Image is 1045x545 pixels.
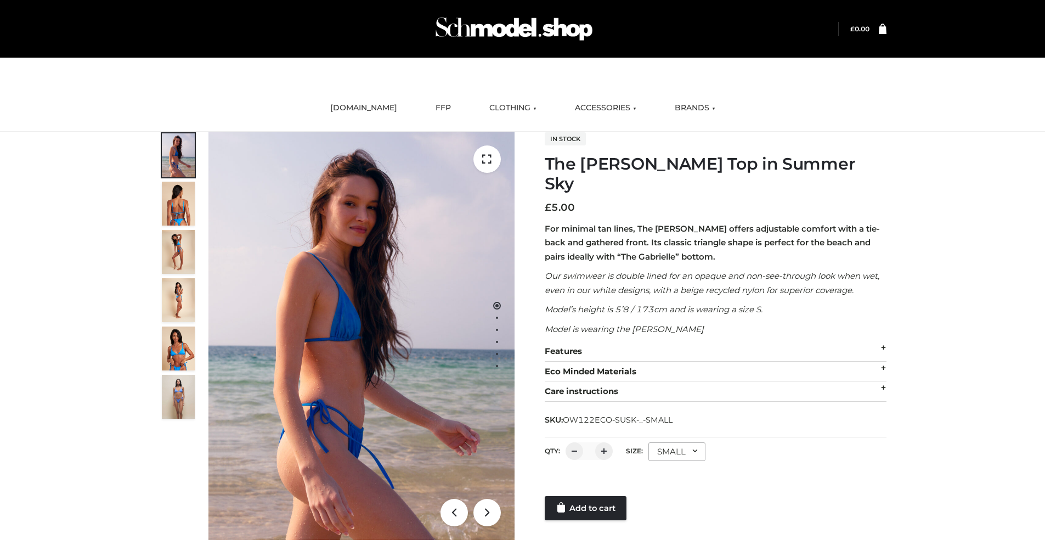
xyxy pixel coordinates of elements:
[545,447,560,455] label: QTY:
[162,375,195,419] img: SSVC.jpg
[162,133,195,177] img: 1.Alex-top_SS-1_4464b1e7-c2c9-4e4b-a62c-58381cd673c0-1.jpg
[850,25,855,33] span: £
[545,271,879,295] em: Our swimwear is double lined for an opaque and non-see-through look when wet, even in our white d...
[545,201,575,213] bdi: 5.00
[481,96,545,120] a: CLOTHING
[563,415,673,425] span: OW122ECO-SUSK-_-SMALL
[545,304,762,314] em: Model’s height is 5’8 / 173cm and is wearing a size S.
[545,223,880,262] strong: For minimal tan lines, The [PERSON_NAME] offers adjustable comfort with a tie-back and gathered f...
[850,25,869,33] bdi: 0.00
[545,381,886,402] div: Care instructions
[850,25,869,33] a: £0.00
[427,96,459,120] a: FFP
[162,182,195,226] img: 5.Alex-top_CN-1-1_1-1.jpg
[545,496,626,520] a: Add to cart
[208,132,515,540] img: 1.Alex-top_SS-1_4464b1e7-c2c9-4e4b-a62c-58381cd673c0 (1)
[545,362,886,382] div: Eco Minded Materials
[162,327,195,370] img: 2.Alex-top_CN-1-1-2.jpg
[567,96,645,120] a: ACCESSORIES
[626,447,643,455] label: Size:
[545,154,886,194] h1: The [PERSON_NAME] Top in Summer Sky
[162,278,195,322] img: 3.Alex-top_CN-1-1-2.jpg
[162,230,195,274] img: 4.Alex-top_CN-1-1-2.jpg
[432,7,596,50] img: Schmodel Admin 964
[322,96,405,120] a: [DOMAIN_NAME]
[648,442,705,461] div: SMALL
[666,96,724,120] a: BRANDS
[545,341,886,362] div: Features
[545,324,704,334] em: Model is wearing the [PERSON_NAME]
[545,132,586,145] span: In stock
[545,201,551,213] span: £
[545,413,674,426] span: SKU:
